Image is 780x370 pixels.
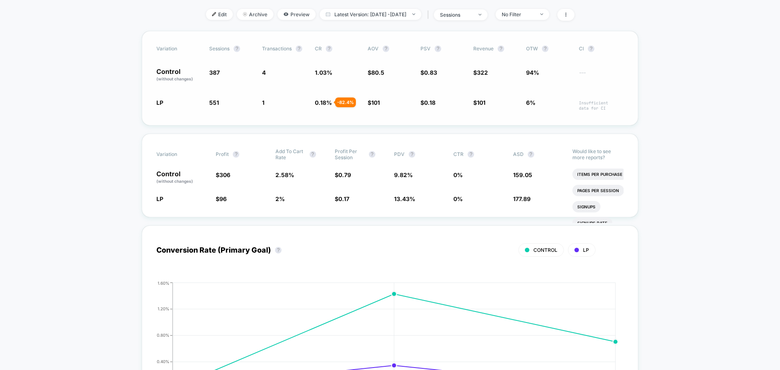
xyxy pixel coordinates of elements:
[420,69,437,76] span: $
[572,185,624,196] li: Pages Per Session
[262,69,266,76] span: 4
[156,99,163,106] span: LP
[579,70,624,82] span: ---
[468,151,474,158] button: ?
[237,9,273,20] span: Archive
[424,69,437,76] span: 0.83
[335,171,351,178] span: $
[453,195,463,202] span: 0 %
[528,151,534,158] button: ?
[368,69,384,76] span: $
[409,151,415,158] button: ?
[219,171,230,178] span: 306
[513,171,532,178] span: 159.05
[209,69,220,76] span: 387
[526,69,539,76] span: 94%
[572,201,600,212] li: Signups
[412,13,415,15] img: end
[579,100,624,111] span: Insufficient data for CI
[371,69,384,76] span: 80.5
[394,171,413,178] span: 9.82 %
[502,11,534,17] div: No Filter
[394,195,415,202] span: 13.43 %
[368,45,379,52] span: AOV
[315,99,332,106] span: 0.18 %
[275,171,294,178] span: 2.58 %
[498,45,504,52] button: ?
[156,195,163,202] span: LP
[206,9,233,20] span: Edit
[277,9,316,20] span: Preview
[477,69,488,76] span: 322
[262,45,292,52] span: Transactions
[394,151,405,157] span: PDV
[579,45,624,52] span: CI
[157,359,169,364] tspan: 0.40%
[275,195,285,202] span: 2 %
[420,99,435,106] span: $
[420,45,431,52] span: PSV
[473,45,494,52] span: Revenue
[158,306,169,311] tspan: 1.20%
[156,171,208,184] p: Control
[526,99,535,106] span: 6%
[526,45,571,52] span: OTW
[209,45,230,52] span: Sessions
[371,99,380,106] span: 101
[453,171,463,178] span: 0 %
[156,76,193,81] span: (without changes)
[572,148,624,160] p: Would like to see more reports?
[479,14,481,15] img: end
[156,68,201,82] p: Control
[216,171,230,178] span: $
[243,12,247,16] img: end
[212,12,216,16] img: edit
[233,151,239,158] button: ?
[262,99,264,106] span: 1
[540,13,543,15] img: end
[473,99,485,106] span: $
[583,247,589,253] span: LP
[216,195,227,202] span: $
[473,69,488,76] span: $
[477,99,485,106] span: 101
[435,45,441,52] button: ?
[275,247,282,253] button: ?
[219,195,227,202] span: 96
[156,148,201,160] span: Variation
[453,151,464,157] span: CTR
[326,45,332,52] button: ?
[275,148,305,160] span: Add To Cart Rate
[326,12,330,16] img: calendar
[338,195,349,202] span: 0.17
[216,151,229,157] span: Profit
[513,195,531,202] span: 177.89
[296,45,302,52] button: ?
[234,45,240,52] button: ?
[588,45,594,52] button: ?
[335,148,365,160] span: Profit Per Session
[335,195,349,202] span: $
[513,151,524,157] span: ASD
[156,45,201,52] span: Variation
[572,217,612,229] li: Signups Rate
[383,45,389,52] button: ?
[533,247,557,253] span: CONTROL
[320,9,421,20] span: Latest Version: [DATE] - [DATE]
[572,169,627,180] li: Items Per Purchase
[368,99,380,106] span: $
[310,151,316,158] button: ?
[425,9,434,21] span: |
[156,179,193,184] span: (without changes)
[315,69,332,76] span: 1.03 %
[424,99,435,106] span: 0.18
[369,151,375,158] button: ?
[158,280,169,285] tspan: 1.60%
[440,12,472,18] div: sessions
[209,99,219,106] span: 551
[157,333,169,338] tspan: 0.80%
[335,97,356,107] div: - 82.4 %
[542,45,548,52] button: ?
[338,171,351,178] span: 0.79
[315,45,322,52] span: CR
